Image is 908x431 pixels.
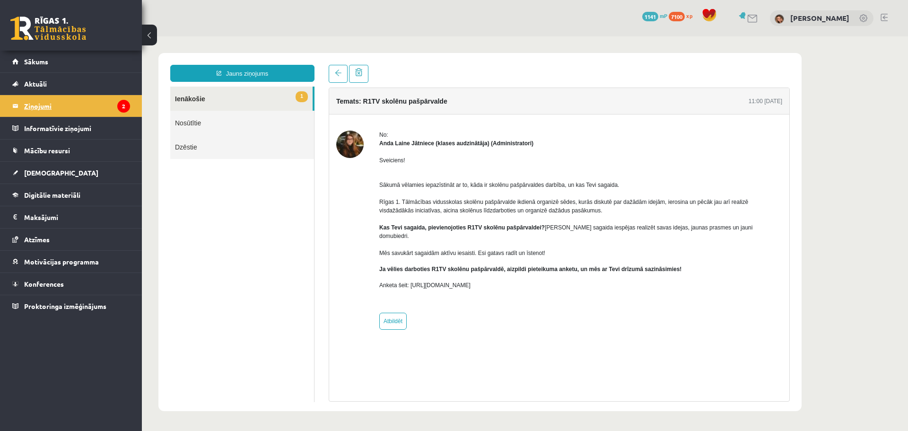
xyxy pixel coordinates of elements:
a: 1Ienākošie [28,50,171,74]
div: No: [237,94,640,103]
a: [DEMOGRAPHIC_DATA] [12,162,130,184]
strong: Kas Tevi sagaida, pievienojoties R1TV skolēnu pašpārvaldei? [237,188,403,194]
legend: Maksājumi [24,206,130,228]
a: Atbildēt [237,276,265,293]
a: Nosūtītie [28,74,172,98]
a: Atzīmes [12,229,130,250]
a: Rīgas 1. Tālmācības vidusskola [10,17,86,40]
legend: Informatīvie ziņojumi [24,117,130,139]
b: Ja vēlies darboties R1TV skolēnu pašpārvaldē, aizpildi pieteikuma anketu, un mēs ar Tevi drīzumā ... [237,229,540,236]
a: Proktoringa izmēģinājums [12,295,130,317]
img: Kendija Anete Kraukle [775,14,784,24]
span: Atzīmes [24,235,50,244]
span: 7100 [669,12,685,21]
span: Konferences [24,280,64,288]
span: Digitālie materiāli [24,191,80,199]
a: [PERSON_NAME] [790,13,849,23]
a: Informatīvie ziņojumi [12,117,130,139]
span: xp [686,12,692,19]
a: Mācību resursi [12,140,130,161]
a: Digitālie materiāli [12,184,130,206]
p: Anketa šeit: [URL][DOMAIN_NAME] [237,245,640,253]
span: Proktoringa izmēģinājums [24,302,106,310]
div: 11:00 [DATE] [607,61,640,69]
a: 1141 mP [642,12,667,19]
span: 1141 [642,12,658,21]
a: Aktuāli [12,73,130,95]
img: Anda Laine Jātniece (klases audzinātāja) [194,94,222,122]
a: Motivācijas programma [12,251,130,273]
h4: Temats: R1TV skolēnu pašpārvalde [194,61,306,69]
p: Sākumā vēlamies iepazīstināt ar to, kāda ir skolēnu pašpārvaldes darbība, un kas Tevi sagaida. Rī... [237,136,640,221]
strong: Anda Laine Jātniece (klases audzinātāja) (Administratori) [237,104,392,110]
span: 1 [154,55,166,66]
span: mP [660,12,667,19]
legend: Ziņojumi [24,95,130,117]
a: Dzēstie [28,98,172,123]
i: 2 [117,100,130,113]
span: [DEMOGRAPHIC_DATA] [24,168,98,177]
p: Sveiciens! [237,120,640,128]
span: Mācību resursi [24,146,70,155]
a: Konferences [12,273,130,295]
span: Aktuāli [24,79,47,88]
a: Sākums [12,51,130,72]
a: Maksājumi [12,206,130,228]
a: Ziņojumi2 [12,95,130,117]
span: Motivācijas programma [24,257,99,266]
span: Sākums [24,57,48,66]
a: Jauns ziņojums [28,28,173,45]
a: 7100 xp [669,12,697,19]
